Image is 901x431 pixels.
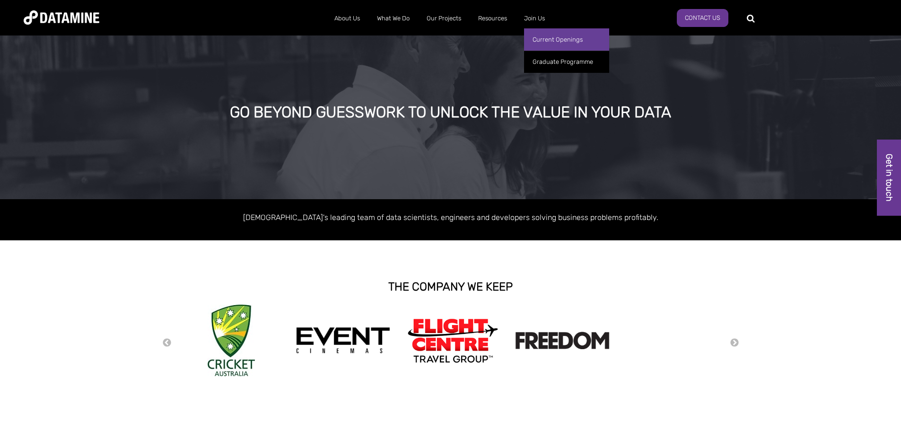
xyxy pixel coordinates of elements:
[470,6,516,31] a: Resources
[524,51,609,73] a: Graduate Programme
[208,305,255,376] img: Cricket Australia
[388,280,513,293] strong: THE COMPANY WE KEEP
[326,6,368,31] a: About Us
[162,338,172,348] button: Previous
[418,6,470,31] a: Our Projects
[524,28,609,51] a: Current Openings
[368,6,418,31] a: What We Do
[296,327,390,354] img: event cinemas
[24,10,99,25] img: Datamine
[405,316,500,365] img: Flight Centre
[730,338,739,348] button: Next
[181,211,720,224] p: [DEMOGRAPHIC_DATA]'s leading team of data scientists, engineers and developers solving business p...
[102,104,799,121] div: GO BEYOND GUESSWORK TO UNLOCK THE VALUE IN YOUR DATA
[515,332,610,349] img: Freedom logo
[877,140,901,216] a: Get in touch
[677,9,728,27] a: Contact Us
[516,6,553,31] a: Join Us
